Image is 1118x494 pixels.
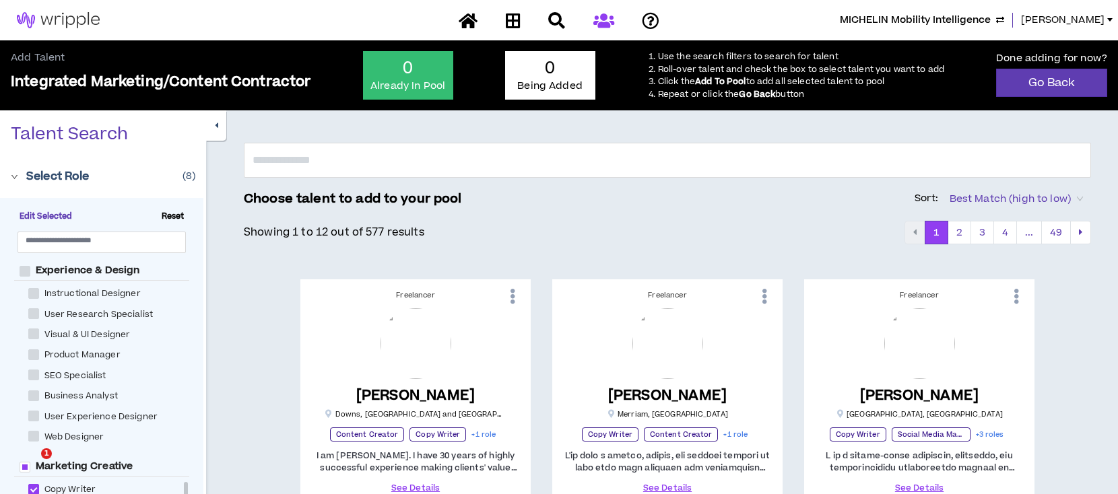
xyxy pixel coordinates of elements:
button: 1 [925,221,948,245]
p: + 3 roles [976,427,1004,442]
p: Sort: [915,191,939,206]
img: rMlrM3JANFKSGxVPHp4YZZEFUQLZFmVGNRdEhMLE.png [884,308,955,379]
p: Copy Writer [582,427,638,442]
p: Downs, [GEOGRAPHIC_DATA] and [GEOGRAPHIC_DATA] and [GEOGRAPHIC_DATA] , [GEOGRAPHIC_DATA] [325,409,506,419]
li: Repeat or click the button [658,89,944,100]
h5: [PERSON_NAME] [356,387,475,404]
p: + 1 role [723,427,748,442]
button: 2 [948,221,971,245]
nav: pagination [905,221,1091,245]
span: right [11,173,18,180]
p: Being Added [512,79,589,93]
span: Marketing Creative [30,460,139,473]
button: 49 [1041,221,1071,245]
img: hveZirdB3POIu2fLknmRPawoNiMUYztdvw2ibb3T.png [632,308,703,379]
li: Click the to add all selected talent to pool [658,76,944,87]
p: Add Talent [11,51,310,65]
span: Instructional Designer [39,287,146,300]
p: Done adding for now? [996,51,1107,69]
p: 0 [512,58,589,79]
p: [GEOGRAPHIC_DATA] , [GEOGRAPHIC_DATA] [836,409,1003,419]
span: User Research Specialist [39,308,158,321]
img: xEKJtaciXWfvspXS9xVveF3ro3s9HZf10OQSDZlg.png [381,308,451,379]
span: Web Designer [39,431,110,444]
a: See Details [311,482,520,494]
span: SEO Specialist [39,369,112,382]
span: Experience & Design [30,264,145,277]
li: Roll-over talent and check the box to select talent you want to add [658,64,944,75]
span: Edit Selected [14,211,78,223]
li: Use the search filters to search for talent [658,51,944,62]
span: User Experience Designer [39,411,163,423]
p: L ip d sitame-conse adipiscin, elitseddo, eiu temporincididu utlaboreetdo magnaal en adminimv qui... [815,450,1024,474]
span: Add To Pool [695,75,746,87]
p: Social Media Manager-Paid+Owned [892,427,971,442]
h5: [PERSON_NAME] [860,387,979,404]
h5: [PERSON_NAME] [608,387,727,404]
span: Product Manager [39,349,126,361]
button: 4 [993,221,1017,245]
p: ( 8 ) [183,169,195,184]
p: Content Creator [644,427,719,442]
span: Best Match (high to low) [950,189,1083,209]
p: Choose talent to add to your pool [244,190,462,209]
button: ... [1016,221,1042,245]
span: Go Back [739,88,775,100]
span: Reset [156,211,190,223]
span: [PERSON_NAME] [1021,13,1105,28]
button: MICHELIN Mobility Intelligence [840,13,1004,28]
span: Visual & UI Designer [39,328,136,341]
p: Select Role [26,168,90,184]
p: + 1 role [471,427,496,442]
p: Talent Search [11,124,128,145]
p: Integrated Marketing/Content Contractor [11,73,310,92]
p: 0 [370,58,447,79]
a: See Details [815,482,1024,494]
span: 1 [41,448,52,459]
button: 3 [971,221,994,245]
p: L'ip dolo s ametco, adipis, eli seddoei tempori ut labo etdo magn aliquaen adm veniamquisn exerci... [563,450,772,474]
iframe: Intercom live chat [13,448,46,481]
p: Copy Writer [830,427,886,442]
p: Already In Pool [370,79,447,93]
p: I am [PERSON_NAME]. I have 30 years of highly successful experience making clients' value stand o... [311,450,520,474]
p: Showing 1 to 12 out of 577 results [244,224,424,240]
span: MICHELIN Mobility Intelligence [840,13,991,28]
div: Freelancer [815,290,1024,301]
p: Copy Writer [409,427,466,442]
p: Merriam , [GEOGRAPHIC_DATA] [607,409,728,419]
p: Content Creator [330,427,405,442]
div: Freelancer [311,290,520,301]
div: Freelancer [563,290,772,301]
a: Go Back [996,69,1107,97]
span: Business Analyst [39,390,123,402]
a: See Details [563,482,772,494]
